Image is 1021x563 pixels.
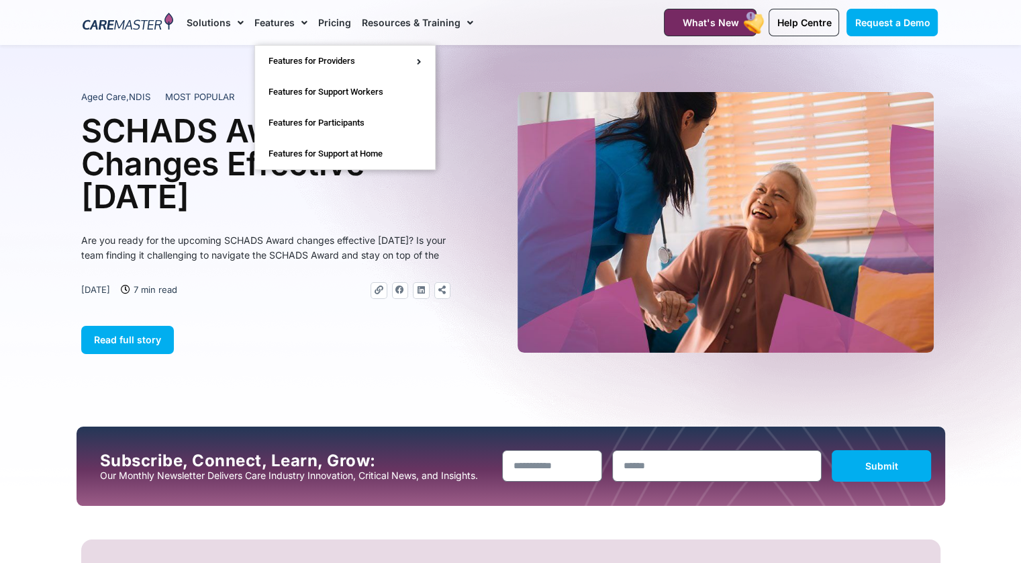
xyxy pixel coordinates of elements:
[94,334,161,345] span: Read full story
[682,17,738,28] span: What's New
[100,470,492,481] p: Our Monthly Newsletter Delivers Care Industry Innovation, Critical News, and Insights.
[254,45,436,170] ul: Features
[255,46,435,77] a: Features for Providers
[855,17,930,28] span: Request a Demo
[255,138,435,169] a: Features for Support at Home
[255,107,435,138] a: Features for Participants
[81,233,450,263] p: Are you ready for the upcoming SCHADS Award changes effective [DATE]? Is your team finding it cha...
[865,460,898,472] span: Submit
[769,9,839,36] a: Help Centre
[846,9,938,36] a: Request a Demo
[777,17,831,28] span: Help Centre
[81,114,450,213] h1: SCHADS Award Changes Effective [DATE]
[664,9,757,36] a: What's New
[81,284,110,295] time: [DATE]
[81,91,126,102] span: Aged Care
[81,326,174,354] a: Read full story
[81,91,150,102] span: ,
[165,91,235,104] span: MOST POPULAR
[255,77,435,107] a: Features for Support Workers
[129,91,150,102] span: NDIS
[83,13,173,33] img: CareMaster Logo
[518,92,934,353] img: A heartwarming moment where a support worker in a blue uniform, with a stethoscope draped over he...
[130,282,177,297] span: 7 min read
[100,451,492,470] h2: Subscribe, Connect, Learn, Grow:
[832,450,932,482] button: Submit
